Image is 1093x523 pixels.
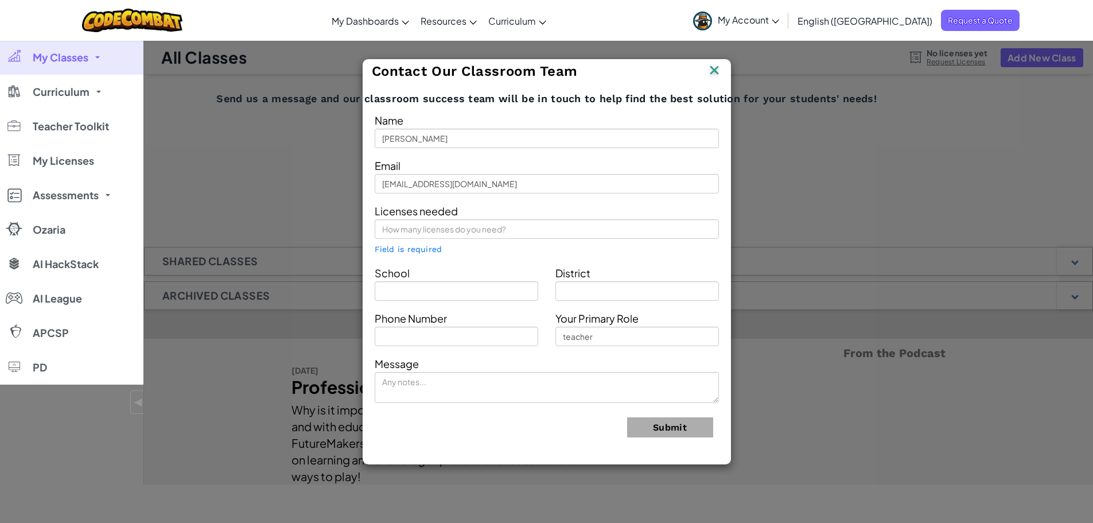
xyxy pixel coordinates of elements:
[134,394,143,410] span: ◀
[707,63,722,80] img: IconClose.svg
[555,312,639,325] span: Your Primary Role
[33,190,99,200] span: Assessments
[332,15,399,27] span: My Dashboards
[375,245,442,254] span: Field is required
[372,63,578,79] span: Contact Our Classroom Team
[798,15,932,27] span: English ([GEOGRAPHIC_DATA])
[33,87,90,97] span: Curriculum
[375,219,719,239] input: How many licenses do you need?
[488,15,536,27] span: Curriculum
[941,10,1020,31] a: Request a Quote
[555,266,590,280] span: District
[375,357,419,370] span: Message
[483,5,552,36] a: Curriculum
[33,156,94,166] span: My Licenses
[33,293,82,304] span: AI League
[687,2,785,38] a: My Account
[375,312,447,325] span: Phone Number
[33,224,65,235] span: Ozaria
[82,9,182,32] img: CodeCombat logo
[326,5,415,36] a: My Dashboards
[421,15,466,27] span: Resources
[718,14,779,26] span: My Account
[375,266,410,280] span: School
[33,121,109,131] span: Teacher Toolkit
[693,11,712,30] img: avatar
[375,204,458,218] span: Licenses needed
[33,259,99,269] span: AI HackStack
[555,327,719,346] input: Teacher, Principal, etc.
[216,92,877,106] span: Send us a message and our classroom success team will be in touch to help find the best solution ...
[33,52,88,63] span: My Classes
[415,5,483,36] a: Resources
[375,159,400,172] span: Email
[375,114,403,127] span: Name
[792,5,938,36] a: English ([GEOGRAPHIC_DATA])
[627,417,713,437] button: Submit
